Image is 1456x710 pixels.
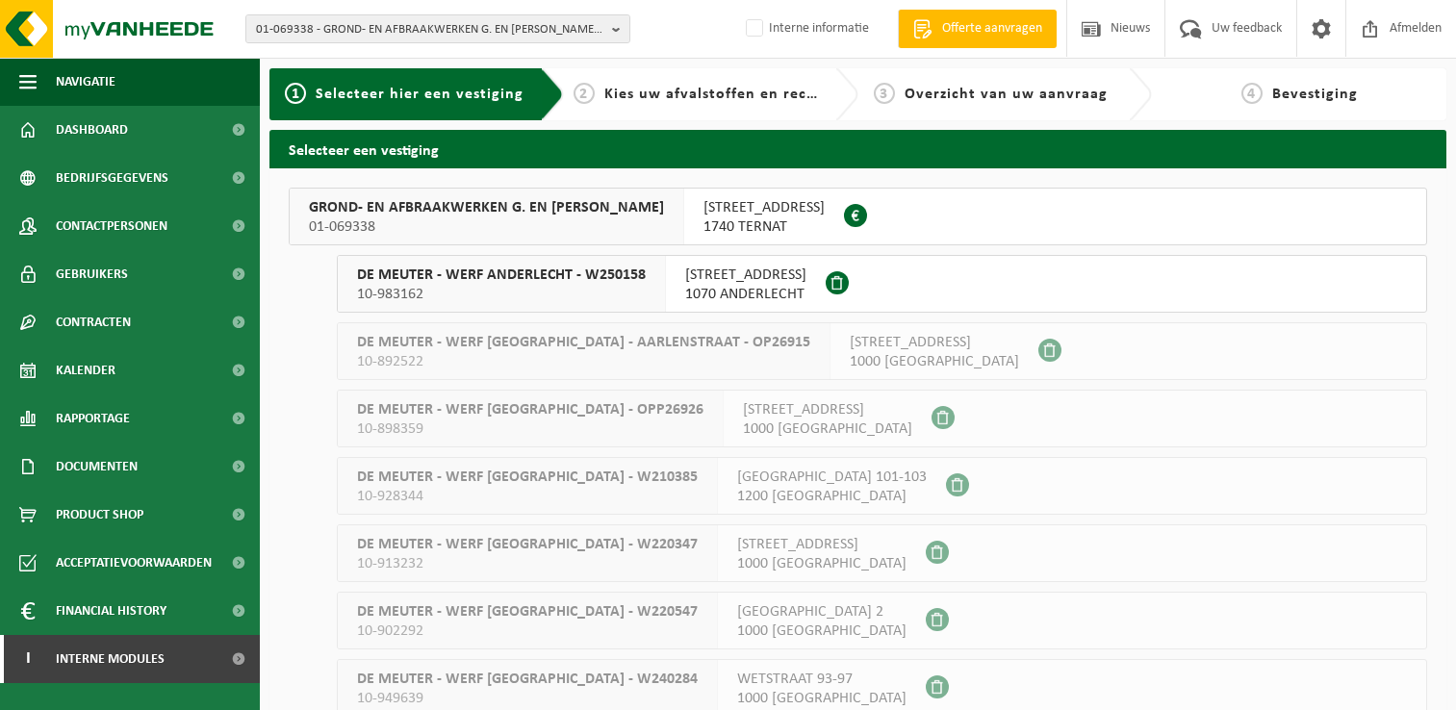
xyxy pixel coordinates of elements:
span: Contracten [56,298,131,346]
span: [GEOGRAPHIC_DATA] 2 [737,602,907,621]
span: 1740 TERNAT [703,217,825,237]
span: [STREET_ADDRESS] [737,535,907,554]
span: 1000 [GEOGRAPHIC_DATA] [743,419,912,439]
span: Navigatie [56,58,115,106]
span: Bedrijfsgegevens [56,154,168,202]
span: 10-949639 [357,689,698,708]
span: DE MEUTER - WERF [GEOGRAPHIC_DATA] - OPP26926 [357,400,703,419]
span: DE MEUTER - WERF [GEOGRAPHIC_DATA] - W240284 [357,670,698,689]
span: 10-928344 [357,487,698,506]
span: 1000 [GEOGRAPHIC_DATA] [737,621,907,641]
span: DE MEUTER - WERF [GEOGRAPHIC_DATA] - W210385 [357,468,698,487]
span: GROND- EN AFBRAAKWERKEN G. EN [PERSON_NAME] [309,198,664,217]
span: [STREET_ADDRESS] [850,333,1019,352]
span: DE MEUTER - WERF [GEOGRAPHIC_DATA] - AARLENSTRAAT - OP26915 [357,333,810,352]
span: DE MEUTER - WERF [GEOGRAPHIC_DATA] - W220347 [357,535,698,554]
span: Documenten [56,443,138,491]
span: Product Shop [56,491,143,539]
span: DE MEUTER - WERF [GEOGRAPHIC_DATA] - W220547 [357,602,698,621]
span: [GEOGRAPHIC_DATA] 101-103 [737,468,927,487]
span: Kalender [56,346,115,394]
span: Bevestiging [1272,87,1358,102]
span: Selecteer hier een vestiging [316,87,524,102]
span: I [19,635,37,683]
span: 3 [874,83,895,104]
span: 10-902292 [357,621,698,641]
span: [STREET_ADDRESS] [685,266,806,285]
span: 4 [1241,83,1263,104]
label: Interne informatie [742,14,869,43]
span: 01-069338 [309,217,664,237]
span: 1000 [GEOGRAPHIC_DATA] [850,352,1019,371]
span: DE MEUTER - WERF ANDERLECHT - W250158 [357,266,646,285]
span: 2 [574,83,595,104]
span: Contactpersonen [56,202,167,250]
span: 10-913232 [357,554,698,573]
span: Financial History [56,587,166,635]
a: Offerte aanvragen [898,10,1057,48]
span: 1200 [GEOGRAPHIC_DATA] [737,487,927,506]
h2: Selecteer een vestiging [269,130,1446,167]
span: 10-892522 [357,352,810,371]
span: Dashboard [56,106,128,154]
span: Offerte aanvragen [937,19,1047,38]
span: 1070 ANDERLECHT [685,285,806,304]
span: WETSTRAAT 93-97 [737,670,907,689]
button: 01-069338 - GROND- EN AFBRAAKWERKEN G. EN [PERSON_NAME] - TERNAT [245,14,630,43]
span: 1 [285,83,306,104]
span: Interne modules [56,635,165,683]
span: 01-069338 - GROND- EN AFBRAAKWERKEN G. EN [PERSON_NAME] - TERNAT [256,15,604,44]
span: [STREET_ADDRESS] [703,198,825,217]
span: Kies uw afvalstoffen en recipiënten [604,87,869,102]
span: 10-983162 [357,285,646,304]
span: Rapportage [56,394,130,443]
button: GROND- EN AFBRAAKWERKEN G. EN [PERSON_NAME] 01-069338 [STREET_ADDRESS]1740 TERNAT [289,188,1427,245]
span: 1000 [GEOGRAPHIC_DATA] [737,554,907,573]
button: DE MEUTER - WERF ANDERLECHT - W250158 10-983162 [STREET_ADDRESS]1070 ANDERLECHT [337,255,1427,313]
span: [STREET_ADDRESS] [743,400,912,419]
span: Overzicht van uw aanvraag [905,87,1108,102]
span: Gebruikers [56,250,128,298]
span: 10-898359 [357,419,703,439]
span: 1000 [GEOGRAPHIC_DATA] [737,689,907,708]
span: Acceptatievoorwaarden [56,539,212,587]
